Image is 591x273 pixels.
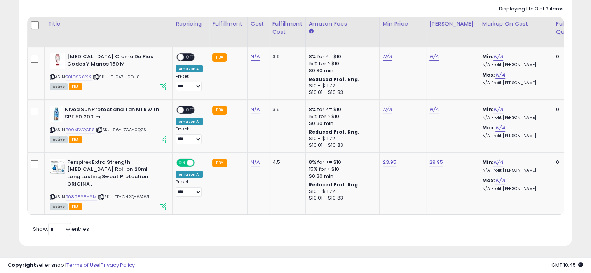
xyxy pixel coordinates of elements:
[8,262,135,269] div: seller snap | |
[429,158,443,166] a: 29.95
[50,203,68,210] span: All listings currently available for purchase on Amazon
[482,177,496,184] b: Max:
[482,71,496,78] b: Max:
[429,106,439,113] a: N/A
[309,120,373,127] div: $0.30 min
[50,106,63,122] img: 41KWT0L5jYL._SL40_.jpg
[251,158,260,166] a: N/A
[495,177,505,184] a: N/A
[309,195,373,202] div: $10.01 - $10.83
[493,106,503,113] a: N/A
[50,53,65,69] img: 41Q7OsgyPaS._SL40_.jpg
[482,158,494,166] b: Min:
[98,194,149,200] span: | SKU: FF-CNRQ-WAW1
[251,106,260,113] a: N/A
[65,106,159,122] b: Nivea Sun Protect and Tan Milk with SPF 50 200 ml
[429,53,439,61] a: N/A
[309,53,373,60] div: 8% for <= $10
[212,106,227,115] small: FBA
[251,20,266,28] div: Cost
[309,142,373,149] div: $10.01 - $10.83
[176,171,203,178] div: Amazon AI
[272,20,302,36] div: Fulfillment Cost
[556,159,580,166] div: 0
[8,261,36,269] strong: Copyright
[184,54,196,61] span: OFF
[251,53,260,61] a: N/A
[309,113,373,120] div: 15% for > $10
[69,203,82,210] span: FBA
[69,83,82,90] span: FBA
[50,136,68,143] span: All listings currently available for purchase on Amazon
[309,76,360,83] b: Reduced Prof. Rng.
[482,115,547,120] p: N/A Profit [PERSON_NAME]
[482,80,547,86] p: N/A Profit [PERSON_NAME]
[556,20,583,36] div: Fulfillable Quantity
[272,53,300,60] div: 3.9
[383,53,392,61] a: N/A
[309,159,373,166] div: 8% for <= $10
[50,106,166,142] div: ASIN:
[309,106,373,113] div: 8% for <= $10
[482,124,496,131] b: Max:
[93,74,140,80] span: | SKU: 1T-9A7I-9DU8
[309,83,373,89] div: $10 - $11.72
[101,261,135,269] a: Privacy Policy
[50,83,68,90] span: All listings currently available for purchase on Amazon
[479,17,553,47] th: The percentage added to the cost of goods (COGS) that forms the calculator for Min & Max prices.
[212,20,244,28] div: Fulfillment
[177,159,187,166] span: ON
[184,107,196,113] span: OFF
[50,159,65,174] img: 41oCm72URwL._SL40_.jpg
[309,28,314,35] small: Amazon Fees.
[309,136,373,142] div: $10 - $11.72
[176,118,203,125] div: Amazon AI
[48,20,169,28] div: Title
[272,106,300,113] div: 3.9
[67,53,162,70] b: [MEDICAL_DATA] Crema De Pies Codos Y Manos 150 Ml
[495,124,505,132] a: N/A
[383,20,423,28] div: Min Price
[482,20,549,28] div: Markup on Cost
[50,159,166,209] div: ASIN:
[66,127,95,133] a: B00XDVQCRS
[482,62,547,68] p: N/A Profit [PERSON_NAME]
[495,71,505,79] a: N/A
[309,129,360,135] b: Reduced Prof. Rng.
[556,106,580,113] div: 0
[96,127,146,133] span: | SKU: 96-L7CA-0Q2S
[212,159,227,167] small: FBA
[176,179,203,197] div: Preset:
[194,159,206,166] span: OFF
[69,136,82,143] span: FBA
[309,188,373,195] div: $10 - $11.72
[212,53,227,62] small: FBA
[50,53,166,89] div: ASIN:
[482,133,547,139] p: N/A Profit [PERSON_NAME]
[66,261,99,269] a: Terms of Use
[482,168,547,173] p: N/A Profit [PERSON_NAME]
[176,65,203,72] div: Amazon AI
[66,74,92,80] a: B01CS5KK22
[556,53,580,60] div: 0
[309,173,373,180] div: $0.30 min
[272,159,300,166] div: 4.5
[176,127,203,144] div: Preset:
[309,67,373,74] div: $0.30 min
[309,20,376,28] div: Amazon Fees
[482,106,494,113] b: Min:
[493,53,503,61] a: N/A
[176,74,203,91] div: Preset:
[383,106,392,113] a: N/A
[66,194,97,200] a: B082868Y6M
[482,53,494,60] b: Min:
[67,159,162,190] b: Perspirex Extra Strength [MEDICAL_DATA] Roll on 20ml | Long Lasting Sweat Protection | ORIGINAL
[493,158,503,166] a: N/A
[309,60,373,67] div: 15% for > $10
[309,89,373,96] div: $10.01 - $10.83
[482,186,547,191] p: N/A Profit [PERSON_NAME]
[309,181,360,188] b: Reduced Prof. Rng.
[429,20,476,28] div: [PERSON_NAME]
[309,166,373,173] div: 15% for > $10
[551,261,583,269] span: 2025-08-13 10:45 GMT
